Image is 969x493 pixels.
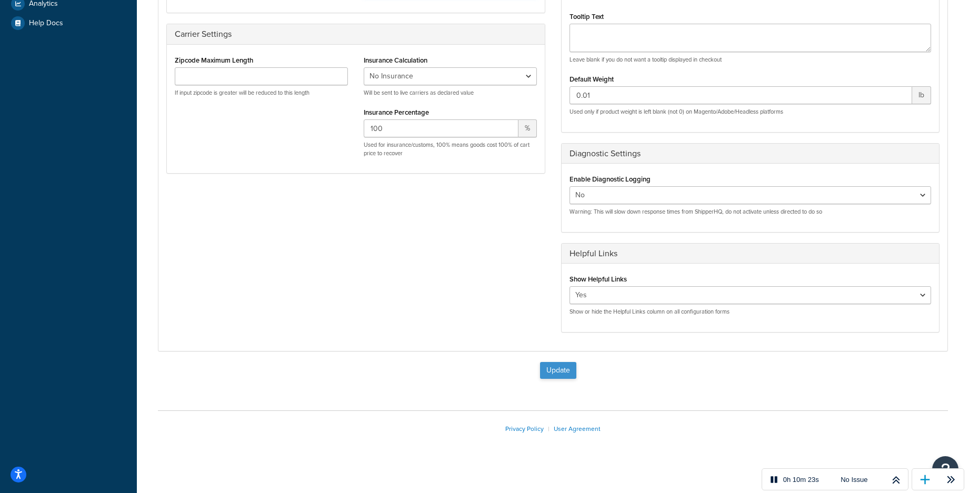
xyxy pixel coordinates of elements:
button: Open Resource Center [932,456,958,482]
p: Leave blank if you do not want a tooltip displayed in checkout [570,56,932,64]
span: Help Docs [29,19,63,28]
p: If input zipcode is greater will be reduced to this length [175,89,348,97]
a: Help Docs [8,14,129,33]
span: | [548,424,550,434]
label: Show Helpful Links [570,275,627,283]
label: Tooltip Text [570,13,604,21]
a: User Agreement [554,424,601,434]
button: Update [540,362,576,379]
label: Enable Diagnostic Logging [570,175,651,183]
span: % [518,119,537,137]
label: Insurance Calculation [364,56,427,64]
p: Will be sent to live carriers as declared value [364,89,537,97]
p: Warning: This will slow down response times from ShipperHQ, do not activate unless directed to do so [570,208,932,216]
h3: Carrier Settings [175,29,537,39]
p: Used for insurance/customs, 100% means goods cost 100% of cart price to recover [364,141,537,157]
label: Zipcode Maximum Length [175,56,253,64]
p: Show or hide the Helpful Links column on all configuration forms [570,308,932,316]
span: lb [912,86,931,104]
h3: Helpful Links [570,249,932,258]
h3: Diagnostic Settings [570,149,932,158]
label: Default Weight [570,75,614,83]
a: Privacy Policy [505,424,544,434]
label: Insurance Percentage [364,108,429,116]
p: Used only if product weight is left blank (not 0) on Magento/Adobe/Headless platforms [570,108,932,116]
